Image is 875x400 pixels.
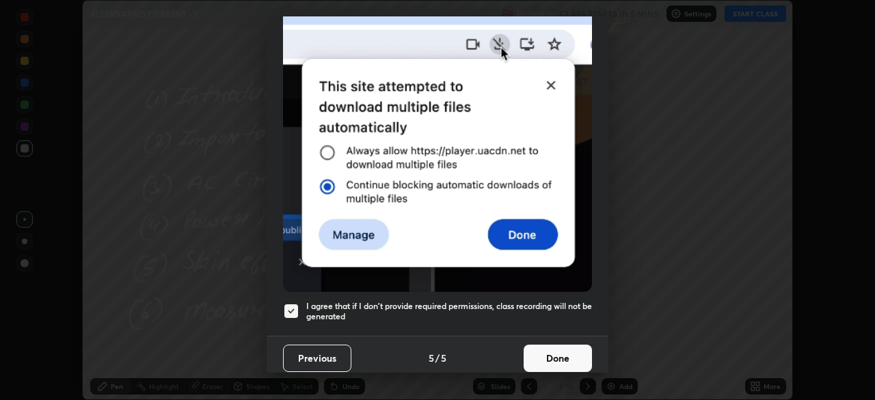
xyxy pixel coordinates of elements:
h5: I agree that if I don't provide required permissions, class recording will not be generated [306,301,592,322]
h4: 5 [441,351,446,365]
button: Done [524,345,592,372]
h4: / [435,351,440,365]
button: Previous [283,345,351,372]
h4: 5 [429,351,434,365]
